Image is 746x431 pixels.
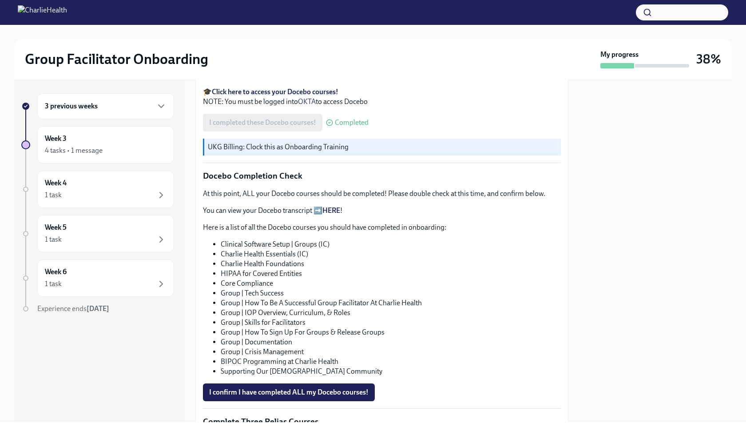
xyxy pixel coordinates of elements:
p: UKG Billing: Clock this as Onboarding Training [208,142,557,152]
li: HIPAA for Covered Entities [221,269,561,279]
li: Core Compliance [221,279,561,288]
li: Group | IOP Overview, Curriculum, & Roles [221,308,561,318]
h6: Week 5 [45,223,67,232]
li: Group | Documentation [221,337,561,347]
li: Group | Tech Success [221,288,561,298]
p: Here is a list of all the Docebo courses you should have completed in onboarding: [203,223,561,232]
li: BIPOC Programming at Charlie Health [221,357,561,367]
li: Group | How To Be A Successful Group Facilitator At Charlie Health [221,298,561,308]
h3: 38% [696,51,721,67]
p: Complete Three Relias Courses [203,416,561,427]
li: Group | Crisis Management [221,347,561,357]
a: Week 51 task [21,215,174,252]
strong: My progress [600,50,639,60]
li: Group | How To Sign Up For Groups & Release Groups [221,327,561,337]
li: Charlie Health Foundations [221,259,561,269]
h2: Group Facilitator Onboarding [25,50,208,68]
h6: Week 3 [45,134,67,144]
div: 1 task [45,235,62,244]
h6: Week 6 [45,267,67,277]
p: 🎓 NOTE: You must be logged into to access Docebo [203,87,561,107]
div: 4 tasks • 1 message [45,146,103,156]
a: Click here to access your Docebo courses! [212,88,338,96]
div: 1 task [45,190,62,200]
li: Charlie Health Essentials (IC) [221,249,561,259]
div: 3 previous weeks [37,93,174,119]
a: OKTA [298,97,316,106]
p: You can view your Docebo transcript ➡️ ! [203,206,561,215]
li: Group | Skills for Facilitators [221,318,561,327]
h6: Week 4 [45,178,67,188]
strong: [DATE] [87,304,109,313]
img: CharlieHealth [18,5,67,20]
a: Week 34 tasks • 1 message [21,126,174,164]
span: I confirm I have completed ALL my Docebo courses! [209,388,369,397]
li: Supporting Our [DEMOGRAPHIC_DATA] Community [221,367,561,376]
span: Completed [335,119,369,126]
p: Docebo Completion Check [203,170,561,182]
span: Experience ends [37,304,109,313]
a: Week 61 task [21,259,174,297]
p: At this point, ALL your Docebo courses should be completed! Please double check at this time, and... [203,189,561,199]
li: Clinical Software Setup | Groups (IC) [221,239,561,249]
h6: 3 previous weeks [45,101,98,111]
a: Week 41 task [21,171,174,208]
a: HERE [322,206,340,215]
div: 1 task [45,279,62,289]
button: I confirm I have completed ALL my Docebo courses! [203,383,375,401]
